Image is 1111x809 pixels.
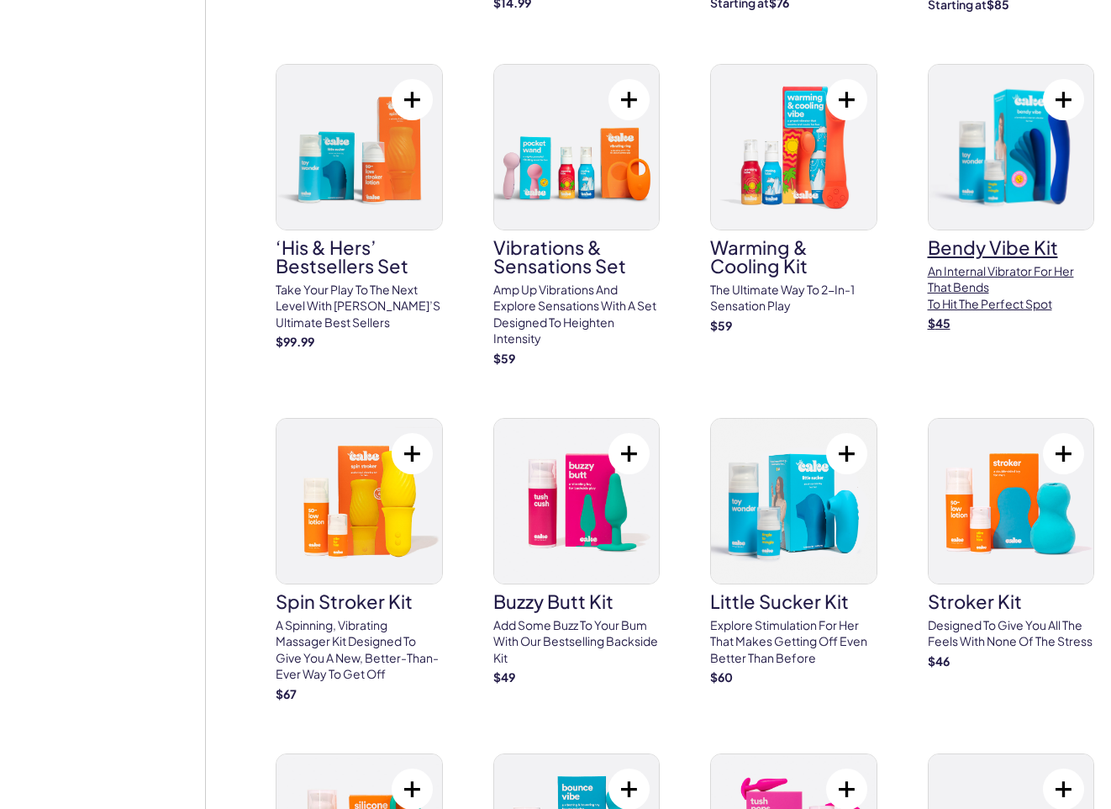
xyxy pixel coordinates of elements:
a: Bendy Vibe KitBendy Vibe KitAn internal vibrator for her that bendsto hit the perfect spot$45 [928,64,1095,332]
strong: $ 99.99 [276,334,314,349]
a: stroker kitstroker kitDesigned to give you all the feels with none of the stress$46 [928,418,1095,670]
strong: $ 46 [928,653,950,669]
img: Vibrations & Sensations Set [494,65,660,230]
img: stroker kit [929,419,1094,584]
h3: buzzy butt kit [493,592,661,611]
h3: spin stroker kit [276,592,443,611]
h3: little sucker kit [710,592,877,611]
a: Vibrations & Sensations SetVibrations & Sensations SetAmp up vibrations and explore sensations wi... [493,64,661,367]
h3: Bendy Vibe Kit [928,238,1095,256]
p: Explore Stimulation for Her that makes getting off even better than Before [710,617,877,667]
h3: ‘His & Hers’ Bestsellers Set [276,238,443,275]
strong: $ 67 [276,686,297,701]
p: The ultimate way to 2-in-1 sensation play [710,282,877,315]
p: Take your play to the next level with [PERSON_NAME]’s ultimate best sellers [276,282,443,331]
a: spin stroker kitspin stroker kitA spinning, vibrating massager kit designed to give you a new, be... [276,418,443,703]
p: An internal vibrator for her that bends to hit the perfect spot [928,263,1095,313]
a: buzzy butt kitbuzzy butt kitAdd some buzz to your bum with our bestselling backside kit$49 [493,418,661,686]
img: buzzy butt kit [494,419,660,584]
h3: Warming & Cooling Kit [710,238,877,275]
p: A spinning, vibrating massager kit designed to give you a new, better-than-ever way to get off [276,617,443,683]
img: spin stroker kit [276,419,442,584]
img: ‘His & Hers’ Bestsellers Set [276,65,442,230]
p: Amp up vibrations and explore sensations with a set designed to heighten intensity [493,282,661,347]
p: Add some buzz to your bum with our bestselling backside kit [493,617,661,667]
a: Warming & Cooling KitWarming & Cooling KitThe ultimate way to 2-in-1 sensation play$59 [710,64,877,335]
img: little sucker kit [711,419,877,584]
strong: $ 45 [928,315,950,330]
strong: $ 59 [493,351,515,366]
strong: $ 60 [710,669,733,685]
h3: stroker kit [928,592,1095,611]
a: little sucker kitlittle sucker kitExplore Stimulation for Her that makes getting off even better ... [710,418,877,686]
p: Designed to give you all the feels with none of the stress [928,617,1095,650]
a: ‘His & Hers’ Bestsellers Set‘His & Hers’ Bestsellers SetTake your play to the next level with [PE... [276,64,443,351]
strong: $ 49 [493,669,515,685]
strong: $ 59 [710,318,732,333]
h3: Vibrations & Sensations Set [493,238,661,275]
img: Warming & Cooling Kit [711,65,877,230]
img: Bendy Vibe Kit [929,65,1094,230]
